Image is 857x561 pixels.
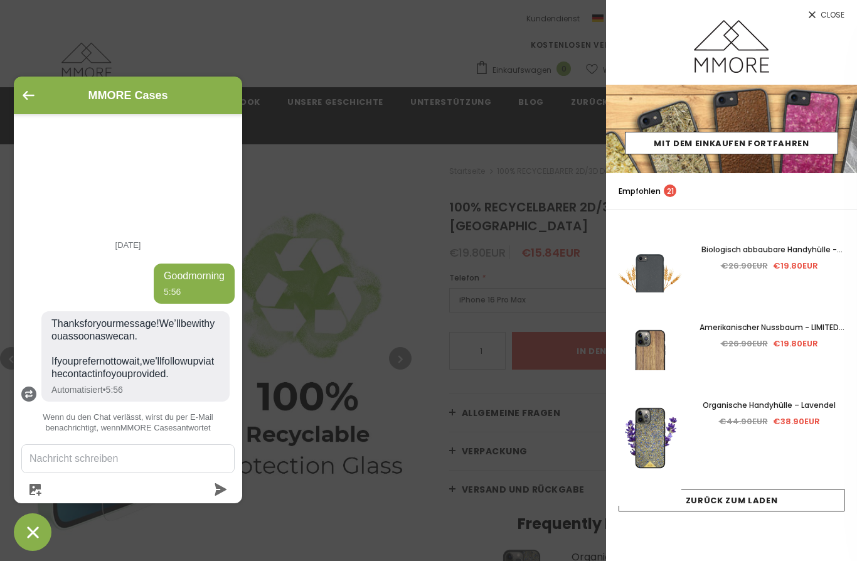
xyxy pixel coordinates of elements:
[619,489,844,511] a: Zurück zum Laden
[773,260,818,272] span: €19.80EUR
[721,260,768,272] span: €26.90EUR
[721,338,768,350] span: €26.90EUR
[821,11,844,19] span: Close
[694,321,844,334] a: Amerikanischer Nussbaum - LIMITED EDITION
[703,400,836,410] span: Organische Handyhülle – Lavendel
[10,77,246,551] inbox-online-store-chat: Onlineshop-Chat von Shopify
[625,132,838,154] a: Mit dem Einkaufen fortfahren
[619,184,676,198] p: Empfohlen
[701,244,843,269] span: Biologisch abbaubare Handyhülle - Schwarz
[664,184,676,197] span: 21
[719,415,768,427] span: €44.90EUR
[694,243,844,257] a: Biologisch abbaubare Handyhülle - Schwarz
[773,415,820,427] span: €38.90EUR
[694,398,844,412] a: Organische Handyhülle – Lavendel
[773,338,818,350] span: €19.80EUR
[832,185,844,198] a: search
[700,322,844,346] span: Amerikanischer Nussbaum - LIMITED EDITION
